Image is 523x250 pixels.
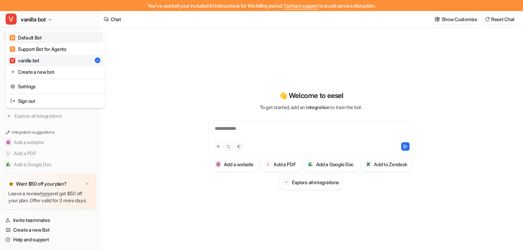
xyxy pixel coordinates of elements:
[10,57,39,64] div: vanilla bot
[10,68,15,75] img: reset
[21,15,46,24] span: vanilla bot
[10,34,42,41] div: Default Bot
[10,83,15,90] img: reset
[8,66,103,78] a: Create a new bot
[10,45,66,53] div: Support Bot for Agents
[10,58,15,63] span: V
[8,81,103,92] a: Settings
[6,30,105,108] div: Vvanilla bot
[6,14,17,25] span: V
[10,97,15,105] img: reset
[8,95,103,107] a: Sign out
[10,35,15,41] span: D
[10,46,15,52] span: S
